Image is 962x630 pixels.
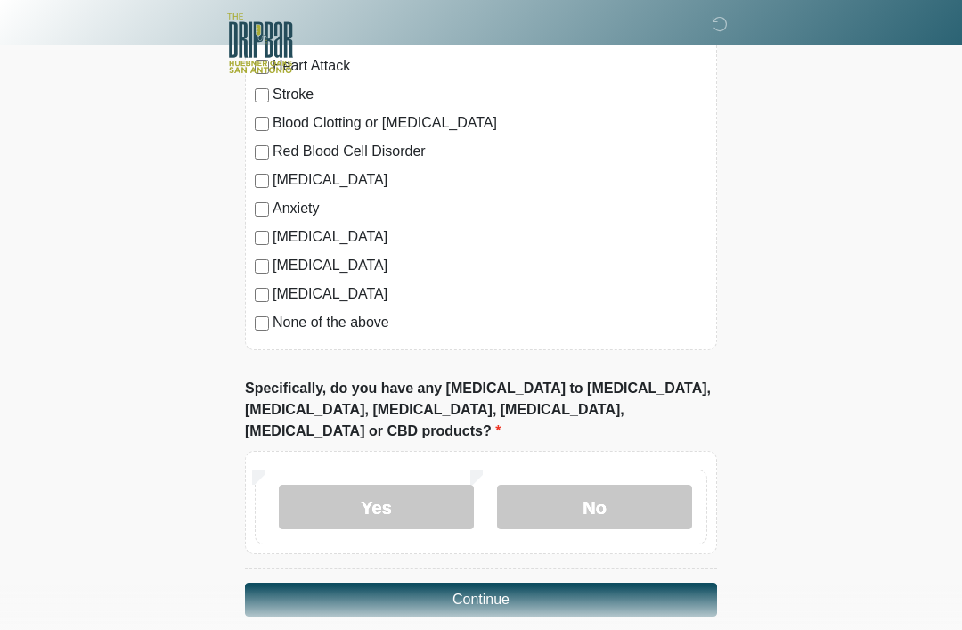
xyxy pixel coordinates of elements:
label: Yes [279,485,474,529]
label: [MEDICAL_DATA] [273,255,707,276]
label: [MEDICAL_DATA] [273,283,707,305]
label: None of the above [273,312,707,333]
label: Red Blood Cell Disorder [273,141,707,162]
input: [MEDICAL_DATA] [255,231,269,245]
label: [MEDICAL_DATA] [273,169,707,191]
input: Stroke [255,88,269,102]
input: Anxiety [255,202,269,217]
input: [MEDICAL_DATA] [255,259,269,274]
button: Continue [245,583,717,617]
input: [MEDICAL_DATA] [255,288,269,302]
label: Stroke [273,84,707,105]
input: Red Blood Cell Disorder [255,145,269,160]
label: Blood Clotting or [MEDICAL_DATA] [273,112,707,134]
label: Anxiety [273,198,707,219]
img: The DRIPBaR - The Strand at Huebner Oaks Logo [227,13,293,73]
label: Specifically, do you have any [MEDICAL_DATA] to [MEDICAL_DATA], [MEDICAL_DATA], [MEDICAL_DATA], [... [245,378,717,442]
label: No [497,485,692,529]
input: None of the above [255,316,269,331]
label: [MEDICAL_DATA] [273,226,707,248]
input: Blood Clotting or [MEDICAL_DATA] [255,117,269,131]
input: [MEDICAL_DATA] [255,174,269,188]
